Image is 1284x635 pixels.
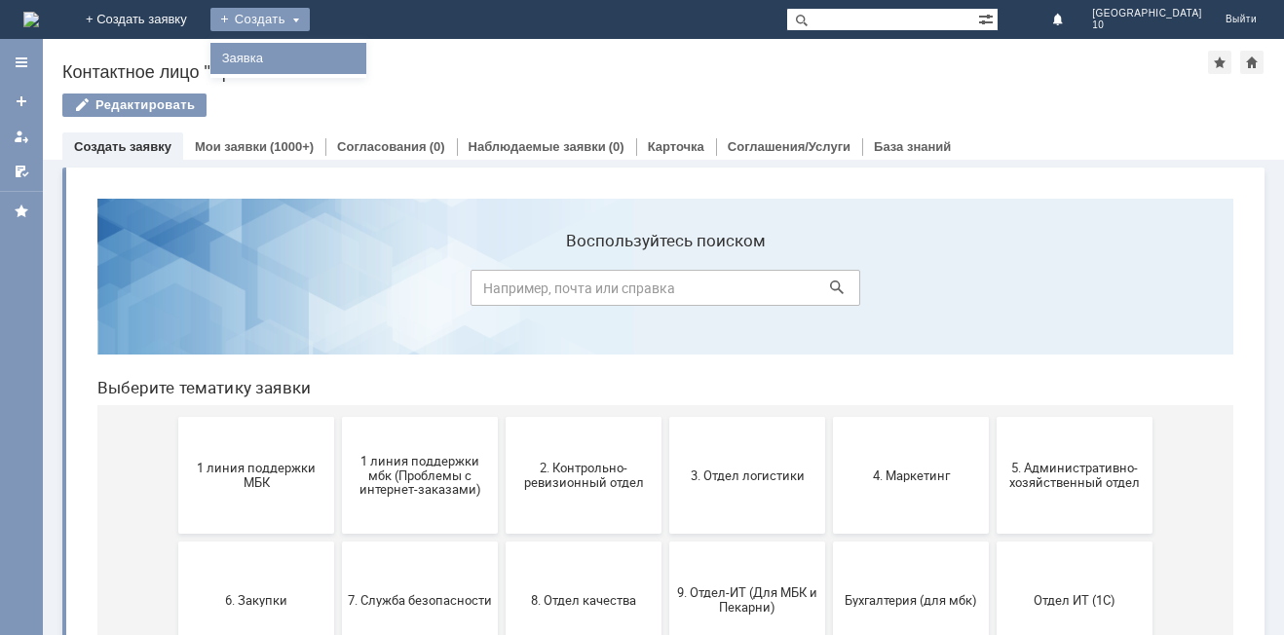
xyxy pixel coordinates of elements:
[757,284,901,299] span: 4. Маркетинг
[260,234,416,351] button: 1 линия поддержки мбк (Проблемы с интернет-заказами)
[74,139,171,154] a: Создать заявку
[424,234,580,351] button: 2. Контрольно-ревизионный отдел
[587,234,743,351] button: 3. Отдел логистики
[609,139,624,154] div: (0)
[96,358,252,475] button: 6. Закупки
[16,195,1152,214] header: Выберите тематику заявки
[1092,8,1202,19] span: [GEOGRAPHIC_DATA]
[874,139,951,154] a: База знаний
[6,86,37,117] a: Создать заявку
[728,139,850,154] a: Соглашения/Услуги
[915,358,1071,475] button: Отдел ИТ (1С)
[266,270,410,314] span: 1 линия поддержки мбк (Проблемы с интернет-заказами)
[266,409,410,424] span: 7. Служба безопасности
[210,8,310,31] div: Создать
[23,12,39,27] a: Перейти на домашнюю страницу
[96,234,252,351] button: 1 линия поддержки МБК
[270,139,314,154] div: (1000+)
[430,139,445,154] div: (0)
[587,483,743,600] button: Франчайзинг
[389,87,778,123] input: Например, почта или справка
[102,278,246,307] span: 1 линия поддержки МБК
[593,402,737,431] span: 9. Отдел-ИТ (Для МБК и Пекарни)
[593,534,737,548] span: Франчайзинг
[6,156,37,187] a: Мои согласования
[260,483,416,600] button: Отдел-ИТ (Офис)
[593,284,737,299] span: 3. Отдел логистики
[102,527,246,556] span: Отдел-ИТ (Битрикс24 и CRM)
[389,48,778,67] label: Воспользуйтесь поиском
[921,519,1065,563] span: [PERSON_NAME]. Услуги ИТ для МБК (оформляет L1)
[921,409,1065,424] span: Отдел ИТ (1С)
[23,12,39,27] img: logo
[424,483,580,600] button: Финансовый отдел
[266,534,410,548] span: Отдел-ИТ (Офис)
[102,409,246,424] span: 6. Закупки
[62,62,1208,82] div: Контактное лицо "Брянск 10"
[1208,51,1231,74] div: Добавить в избранное
[260,358,416,475] button: 7. Служба безопасности
[757,409,901,424] span: Бухгалтерия (для мбк)
[757,527,901,556] span: Это соглашение не активно!
[978,9,998,27] span: Расширенный поиск
[424,358,580,475] button: 8. Отдел качества
[6,121,37,152] a: Мои заявки
[214,47,362,70] a: Заявка
[195,139,267,154] a: Мои заявки
[1240,51,1264,74] div: Сделать домашней страницей
[921,278,1065,307] span: 5. Административно-хозяйственный отдел
[751,483,907,600] button: Это соглашение не активно!
[915,483,1071,600] button: [PERSON_NAME]. Услуги ИТ для МБК (оформляет L1)
[915,234,1071,351] button: 5. Административно-хозяйственный отдел
[751,358,907,475] button: Бухгалтерия (для мбк)
[430,534,574,548] span: Финансовый отдел
[430,409,574,424] span: 8. Отдел качества
[587,358,743,475] button: 9. Отдел-ИТ (Для МБК и Пекарни)
[430,278,574,307] span: 2. Контрольно-ревизионный отдел
[1092,19,1202,31] span: 10
[96,483,252,600] button: Отдел-ИТ (Битрикс24 и CRM)
[751,234,907,351] button: 4. Маркетинг
[337,139,427,154] a: Согласования
[648,139,704,154] a: Карточка
[469,139,606,154] a: Наблюдаемые заявки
